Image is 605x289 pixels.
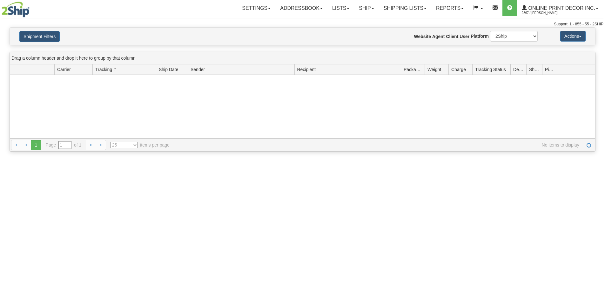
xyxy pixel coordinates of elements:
[517,0,603,16] a: Online Print Decor Inc. 2867 / [PERSON_NAME]
[354,0,379,16] a: Ship
[414,33,431,40] label: Website
[275,0,327,16] a: Addressbook
[237,0,275,16] a: Settings
[2,22,603,27] div: Support: 1 - 855 - 55 - 2SHIP
[10,52,595,64] div: grid grouping header
[427,66,441,73] span: Weight
[451,66,466,73] span: Charge
[460,33,469,40] label: User
[178,142,579,148] span: No items to display
[584,140,594,150] a: Refresh
[560,31,586,42] button: Actions
[191,66,205,73] span: Sender
[31,140,41,150] span: 1
[95,66,116,73] span: Tracking #
[19,31,60,42] button: Shipment Filters
[529,66,540,73] span: Shipment Issues
[475,66,506,73] span: Tracking Status
[297,66,316,73] span: Recipient
[379,0,431,16] a: Shipping lists
[159,66,178,73] span: Ship Date
[446,33,458,40] label: Client
[404,66,422,73] span: Packages
[57,66,71,73] span: Carrier
[471,33,489,39] label: Platform
[527,5,595,11] span: Online Print Decor Inc.
[522,10,569,16] span: 2867 / [PERSON_NAME]
[545,66,555,73] span: Pickup Status
[2,2,30,17] img: logo2867.jpg
[431,0,468,16] a: Reports
[327,0,354,16] a: Lists
[46,141,82,149] span: Page of 1
[111,142,170,148] span: items per page
[513,66,524,73] span: Delivery Status
[432,33,445,40] label: Agent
